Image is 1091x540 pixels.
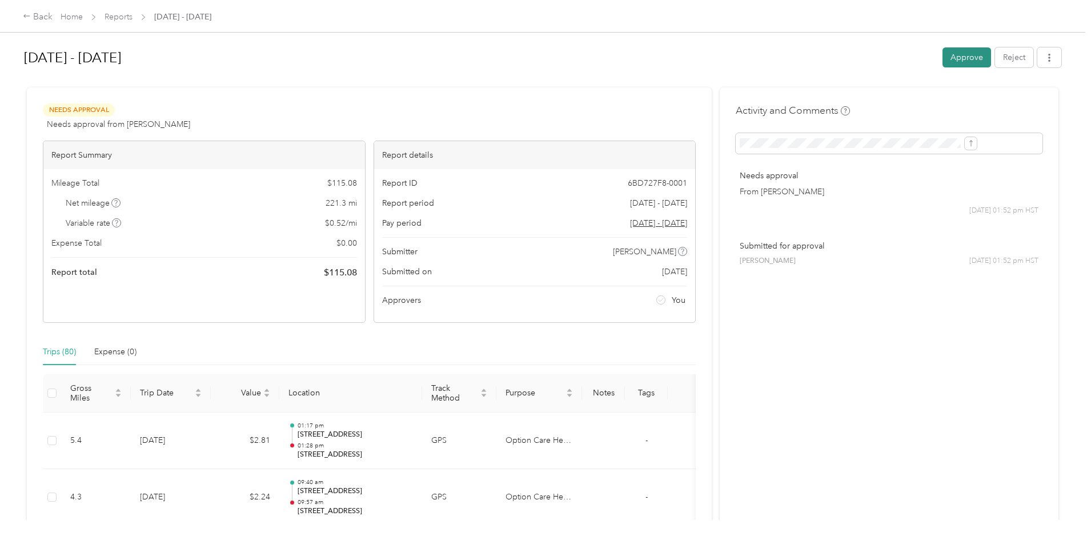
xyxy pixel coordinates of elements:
[382,294,421,306] span: Approvers
[61,413,131,470] td: 5.4
[942,47,991,67] button: Approve
[61,469,131,526] td: 4.3
[740,186,1038,198] p: From [PERSON_NAME]
[298,498,413,506] p: 09:57 am
[24,44,934,71] h1: Sep 1 - 30, 2025
[382,246,418,258] span: Submitter
[298,442,413,450] p: 01:28 pm
[480,392,487,399] span: caret-down
[263,392,270,399] span: caret-down
[140,388,192,398] span: Trip Date
[1027,476,1091,540] iframe: Everlance-gr Chat Button Frame
[374,141,696,169] div: Report details
[263,387,270,394] span: caret-up
[115,392,122,399] span: caret-down
[47,118,190,130] span: Needs approval from [PERSON_NAME]
[298,506,413,517] p: [STREET_ADDRESS]
[431,383,478,403] span: Track Method
[326,197,357,209] span: 221.3 mi
[645,492,648,502] span: -
[66,217,122,229] span: Variable rate
[131,374,211,413] th: Trip Date
[645,435,648,445] span: -
[496,374,582,413] th: Purpose
[61,374,131,413] th: Gross Miles
[628,177,687,189] span: 6BD727F8-0001
[480,387,487,394] span: caret-up
[298,422,413,430] p: 01:17 pm
[325,217,357,229] span: $ 0.52 / mi
[995,47,1033,67] button: Reject
[672,294,685,306] span: You
[51,266,97,278] span: Report total
[115,387,122,394] span: caret-up
[298,430,413,440] p: [STREET_ADDRESS]
[220,388,261,398] span: Value
[736,103,850,118] h4: Activity and Comments
[298,486,413,497] p: [STREET_ADDRESS]
[662,266,687,278] span: [DATE]
[195,387,202,394] span: caret-up
[43,141,365,169] div: Report Summary
[43,103,115,117] span: Needs Approval
[625,374,668,413] th: Tags
[94,346,137,358] div: Expense (0)
[66,197,121,209] span: Net mileage
[382,197,434,209] span: Report period
[298,478,413,486] p: 09:40 am
[211,374,279,413] th: Value
[969,256,1038,266] span: [DATE] 01:52 pm HST
[211,413,279,470] td: $2.81
[279,374,422,413] th: Location
[70,383,113,403] span: Gross Miles
[105,12,133,22] a: Reports
[422,413,496,470] td: GPS
[298,450,413,460] p: [STREET_ADDRESS]
[23,10,53,24] div: Back
[324,266,357,279] span: $ 115.08
[131,469,211,526] td: [DATE]
[506,388,564,398] span: Purpose
[740,240,1038,252] p: Submitted for approval
[195,392,202,399] span: caret-down
[566,392,573,399] span: caret-down
[382,217,422,229] span: Pay period
[51,177,99,189] span: Mileage Total
[61,12,83,22] a: Home
[969,206,1038,216] span: [DATE] 01:52 pm HST
[630,197,687,209] span: [DATE] - [DATE]
[566,387,573,394] span: caret-up
[51,237,102,249] span: Expense Total
[43,346,76,358] div: Trips (80)
[382,177,418,189] span: Report ID
[131,413,211,470] td: [DATE]
[154,11,211,23] span: [DATE] - [DATE]
[422,374,496,413] th: Track Method
[630,217,687,229] span: Go to pay period
[327,177,357,189] span: $ 115.08
[582,374,625,413] th: Notes
[336,237,357,249] span: $ 0.00
[422,469,496,526] td: GPS
[382,266,432,278] span: Submitted on
[613,246,676,258] span: [PERSON_NAME]
[496,469,582,526] td: Option Care Health
[740,170,1038,182] p: Needs approval
[740,256,796,266] span: [PERSON_NAME]
[496,413,582,470] td: Option Care Health
[211,469,279,526] td: $2.24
